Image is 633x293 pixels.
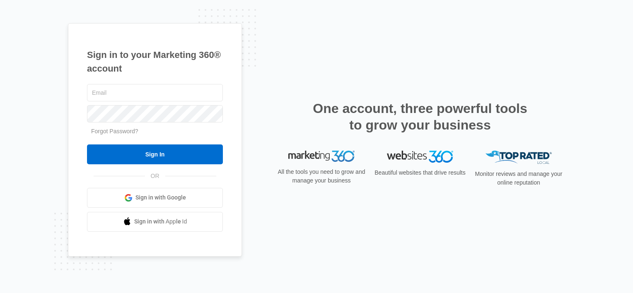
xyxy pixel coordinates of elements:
a: Forgot Password? [91,128,138,134]
input: Email [87,84,223,101]
img: Marketing 360 [288,151,355,162]
input: Sign In [87,144,223,164]
p: All the tools you need to grow and manage your business [275,168,368,185]
a: Sign in with Apple Id [87,212,223,232]
a: Sign in with Google [87,188,223,208]
span: Sign in with Google [135,193,186,202]
h1: Sign in to your Marketing 360® account [87,48,223,75]
span: Sign in with Apple Id [134,217,187,226]
h2: One account, three powerful tools to grow your business [310,100,530,133]
span: OR [145,172,165,180]
p: Monitor reviews and manage your online reputation [472,170,565,187]
img: Websites 360 [387,151,453,163]
p: Beautiful websites that drive results [374,168,466,177]
img: Top Rated Local [486,151,552,164]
